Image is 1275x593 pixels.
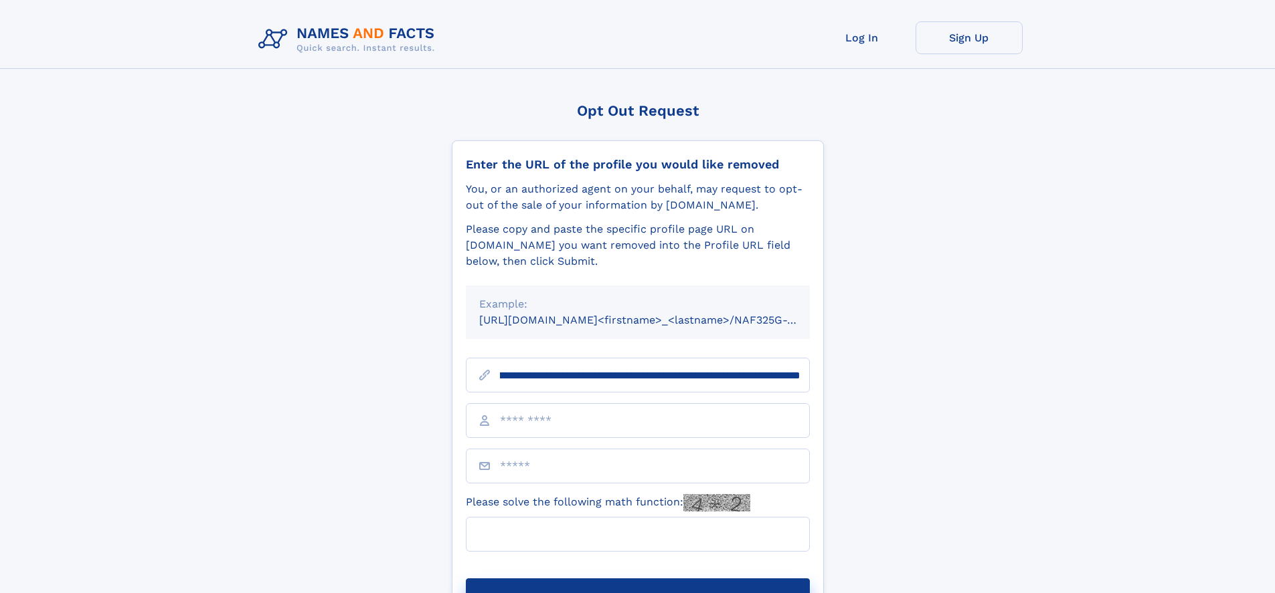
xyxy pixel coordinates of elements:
[479,296,796,312] div: Example:
[916,21,1023,54] a: Sign Up
[466,494,750,511] label: Please solve the following math function:
[452,102,824,119] div: Opt Out Request
[809,21,916,54] a: Log In
[466,157,810,172] div: Enter the URL of the profile you would like removed
[253,21,446,57] img: Logo Names and Facts
[466,221,810,269] div: Please copy and paste the specific profile page URL on [DOMAIN_NAME] you want removed into the Pr...
[479,314,835,326] small: [URL][DOMAIN_NAME]<firstname>_<lastname>/NAF325G-xxxxxxxx
[466,181,810,213] div: You, or an authorized agent on your behalf, may request to opt-out of the sale of your informatio...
